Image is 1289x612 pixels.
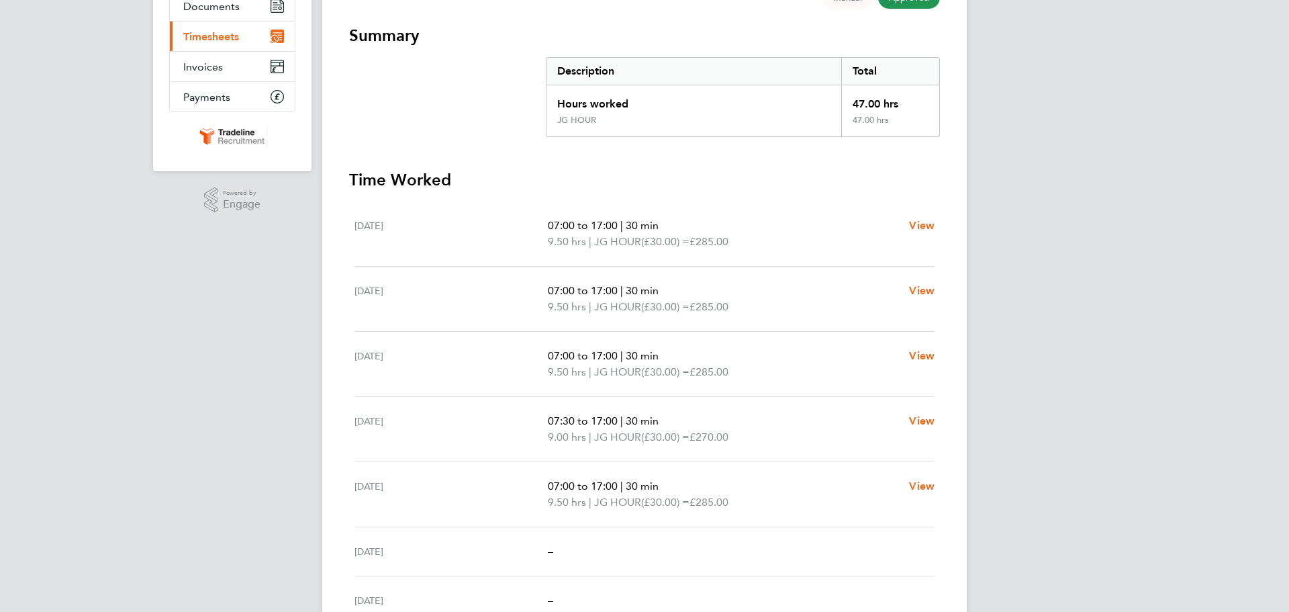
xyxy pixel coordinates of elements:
[641,300,689,313] span: (£30.00) =
[909,413,935,429] a: View
[620,349,623,362] span: |
[197,126,267,147] img: tradelinerecruitment-logo-retina.png
[689,431,728,443] span: £270.00
[548,480,618,492] span: 07:00 to 17:00
[223,199,260,210] span: Engage
[548,414,618,427] span: 07:30 to 17:00
[548,219,618,232] span: 07:00 to 17:00
[909,218,935,234] a: View
[354,543,548,560] div: [DATE]
[223,187,260,199] span: Powered by
[626,349,659,362] span: 30 min
[183,60,223,73] span: Invoices
[594,429,641,445] span: JG HOUR
[548,496,586,509] span: 9.50 hrs
[354,593,548,609] div: [DATE]
[594,299,641,315] span: JG HOUR
[641,496,689,509] span: (£30.00) =
[689,235,728,248] span: £285.00
[909,219,935,232] span: View
[204,187,261,213] a: Powered byEngage
[546,58,841,85] div: Description
[689,496,728,509] span: £285.00
[354,478,548,511] div: [DATE]
[641,365,689,378] span: (£30.00) =
[548,349,618,362] span: 07:00 to 17:00
[169,126,295,147] a: Go to home page
[589,431,591,443] span: |
[620,219,623,232] span: |
[170,82,295,112] a: Payments
[909,478,935,494] a: View
[354,413,548,445] div: [DATE]
[589,496,591,509] span: |
[841,115,939,136] div: 47.00 hrs
[909,283,935,299] a: View
[354,218,548,250] div: [DATE]
[909,414,935,427] span: View
[548,300,586,313] span: 9.50 hrs
[589,365,591,378] span: |
[354,348,548,380] div: [DATE]
[841,58,939,85] div: Total
[557,115,596,126] div: JG HOUR
[594,234,641,250] span: JG HOUR
[909,348,935,364] a: View
[170,21,295,51] a: Timesheets
[548,284,618,297] span: 07:00 to 17:00
[594,494,641,511] span: JG HOUR
[620,480,623,492] span: |
[620,284,623,297] span: |
[641,235,689,248] span: (£30.00) =
[641,431,689,443] span: (£30.00) =
[689,365,728,378] span: £285.00
[626,480,659,492] span: 30 min
[170,52,295,81] a: Invoices
[626,414,659,427] span: 30 min
[183,30,239,43] span: Timesheets
[548,431,586,443] span: 9.00 hrs
[183,91,230,103] span: Payments
[620,414,623,427] span: |
[548,235,586,248] span: 9.50 hrs
[548,545,553,558] span: –
[589,300,591,313] span: |
[841,85,939,115] div: 47.00 hrs
[594,364,641,380] span: JG HOUR
[689,300,728,313] span: £285.00
[548,365,586,378] span: 9.50 hrs
[909,349,935,362] span: View
[349,25,940,46] h3: Summary
[626,284,659,297] span: 30 min
[546,85,841,115] div: Hours worked
[626,219,659,232] span: 30 min
[349,169,940,191] h3: Time Worked
[548,594,553,607] span: –
[589,235,591,248] span: |
[909,480,935,492] span: View
[909,284,935,297] span: View
[354,283,548,315] div: [DATE]
[546,57,940,137] div: Summary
